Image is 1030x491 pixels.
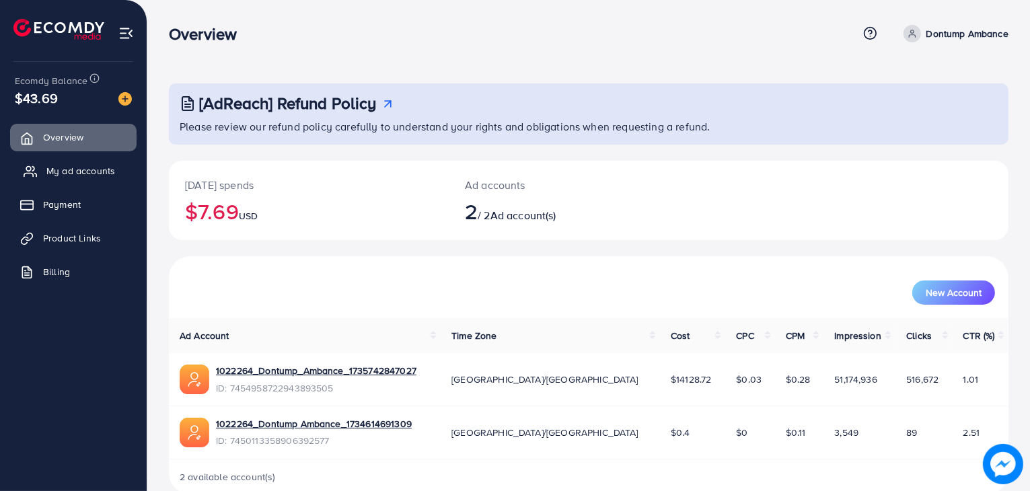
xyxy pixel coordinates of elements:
p: [DATE] spends [185,177,433,193]
span: 2.51 [963,426,980,439]
p: Ad accounts [465,177,642,193]
span: [GEOGRAPHIC_DATA]/[GEOGRAPHIC_DATA] [451,373,638,386]
span: 516,672 [906,373,939,386]
span: Ecomdy Balance [15,74,87,87]
span: 51,174,936 [834,373,877,386]
img: menu [118,26,134,41]
span: CTR (%) [963,329,995,342]
span: $0.11 [786,426,806,439]
span: Ad account(s) [490,208,556,223]
a: My ad accounts [10,157,137,184]
span: My ad accounts [46,164,115,178]
span: $14128.72 [671,373,711,386]
h3: [AdReach] Refund Policy [199,93,377,113]
span: $0.4 [671,426,690,439]
span: 89 [906,426,917,439]
span: CPC [736,329,753,342]
span: 2 available account(s) [180,470,276,484]
h2: / 2 [465,198,642,224]
button: New Account [912,280,995,305]
span: Ad Account [180,329,229,342]
span: CPM [786,329,805,342]
span: [GEOGRAPHIC_DATA]/[GEOGRAPHIC_DATA] [451,426,638,439]
a: 1022264_Dontump Ambance_1734614691309 [216,417,412,430]
span: Cost [671,329,690,342]
span: New Account [926,288,982,297]
span: $0.03 [736,373,762,386]
span: ID: 7454958722943893505 [216,381,416,395]
a: Overview [10,124,137,151]
a: Dontump Ambance [898,25,1008,42]
p: Dontump Ambance [926,26,1008,42]
img: logo [13,19,104,40]
a: Payment [10,191,137,218]
a: Product Links [10,225,137,252]
a: 1022264_Dontump_Ambance_1735742847027 [216,364,416,377]
span: 2 [465,196,478,227]
h3: Overview [169,24,248,44]
img: image [118,92,132,106]
p: Please review our refund policy carefully to understand your rights and obligations when requesti... [180,118,1000,135]
span: Time Zone [451,329,496,342]
span: Overview [43,130,83,144]
span: $0 [736,426,747,439]
img: image [983,444,1023,484]
span: 1.01 [963,373,979,386]
span: Clicks [906,329,932,342]
span: USD [239,209,258,223]
span: $0.28 [786,373,811,386]
span: Impression [834,329,881,342]
img: ic-ads-acc.e4c84228.svg [180,365,209,394]
span: Payment [43,198,81,211]
span: 3,549 [834,426,858,439]
span: Product Links [43,231,101,245]
h2: $7.69 [185,198,433,224]
img: ic-ads-acc.e4c84228.svg [180,418,209,447]
a: Billing [10,258,137,285]
span: Billing [43,265,70,278]
span: $43.69 [15,88,58,108]
span: ID: 7450113358906392577 [216,434,412,447]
